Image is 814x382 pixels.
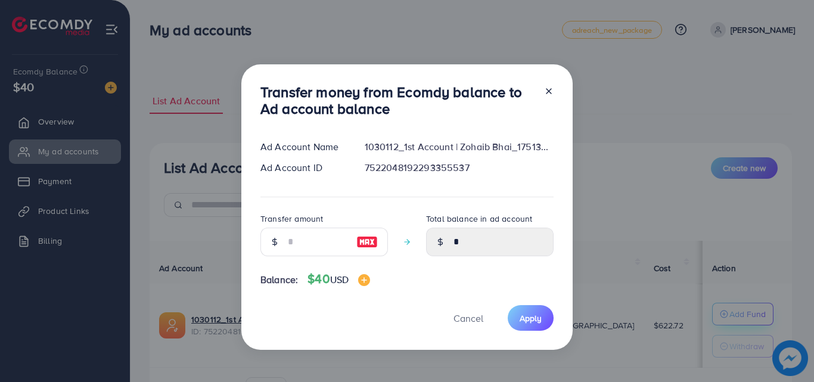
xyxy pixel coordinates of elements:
label: Total balance in ad account [426,213,532,225]
div: Ad Account ID [251,161,355,175]
span: USD [330,273,349,286]
span: Cancel [453,312,483,325]
button: Apply [508,305,554,331]
label: Transfer amount [260,213,323,225]
img: image [356,235,378,249]
div: Ad Account Name [251,140,355,154]
h4: $40 [307,272,370,287]
span: Balance: [260,273,298,287]
div: 7522048192293355537 [355,161,563,175]
button: Cancel [439,305,498,331]
div: 1030112_1st Account | Zohaib Bhai_1751363330022 [355,140,563,154]
img: image [358,274,370,286]
span: Apply [520,312,542,324]
h3: Transfer money from Ecomdy balance to Ad account balance [260,83,535,118]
